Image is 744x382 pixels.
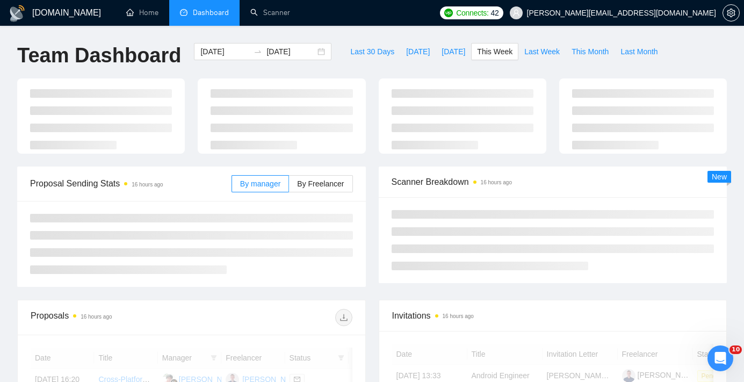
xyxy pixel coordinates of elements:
span: By Freelancer [297,179,344,188]
div: Поставити запитання [11,181,204,211]
input: End date [266,46,315,57]
button: [DATE] [436,43,471,60]
div: Закрити [185,17,204,37]
span: user [512,9,520,17]
div: ✅ How To: Connect your agency to [DOMAIN_NAME] [16,247,199,278]
img: Profile image for Iryna [115,17,136,39]
span: Last Week [524,46,560,57]
span: Last 30 Days [350,46,394,57]
img: Profile image for Oleksandr [156,17,177,39]
p: Як [EMAIL_ADDRESS][DOMAIN_NAME] 👋 [21,76,193,131]
img: upwork-logo.png [444,9,453,17]
span: [DATE] [406,46,430,57]
time: 16 hours ago [481,179,512,185]
time: 16 hours ago [443,313,474,319]
button: Повідомлення [71,283,143,326]
span: This Month [572,46,609,57]
span: dashboard [180,9,187,16]
button: Допомога [143,283,215,326]
p: Чим вам допомогти? [21,131,193,168]
button: Last Week [518,43,566,60]
img: logo [21,20,39,38]
span: Повідомлення [80,310,135,318]
span: New [712,172,727,181]
span: Пошук в статтях [22,226,94,237]
span: Proposal Sending Stats [30,177,232,190]
button: This Month [566,43,615,60]
a: setting [723,9,740,17]
span: Connects: [456,7,488,19]
time: 16 hours ago [81,314,112,320]
div: 🔠 GigRadar Search Syntax: Query Operators for Optimized Job Searches [22,282,180,305]
div: Proposals [31,309,191,326]
button: [DATE] [400,43,436,60]
img: Profile image for Nazar [135,17,157,39]
span: Dashboard [193,8,229,17]
time: 16 hours ago [132,182,163,188]
h1: Team Dashboard [17,43,181,68]
button: This Week [471,43,518,60]
span: 42 [491,7,499,19]
div: ✅ How To: Connect your agency to [DOMAIN_NAME] [22,251,180,273]
span: By manager [240,179,280,188]
span: Invitations [392,309,714,322]
iframe: Intercom live chat [707,345,733,371]
span: [DATE] [442,46,465,57]
div: Поставити запитання [22,190,180,201]
button: Пошук в статтях [16,221,199,242]
a: searchScanner [250,8,290,17]
span: to [254,47,262,56]
span: Last Month [620,46,658,57]
button: setting [723,4,740,21]
span: Головна [18,310,53,318]
span: 10 [729,345,742,354]
span: Допомога [160,310,198,318]
img: logo [9,5,26,22]
span: Scanner Breakdown [392,175,714,189]
button: Last 30 Days [344,43,400,60]
span: This Week [477,46,512,57]
input: Start date [200,46,249,57]
div: 🔠 GigRadar Search Syntax: Query Operators for Optimized Job Searches [16,278,199,309]
button: Last Month [615,43,663,60]
span: setting [723,9,739,17]
span: swap-right [254,47,262,56]
a: homeHome [126,8,158,17]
